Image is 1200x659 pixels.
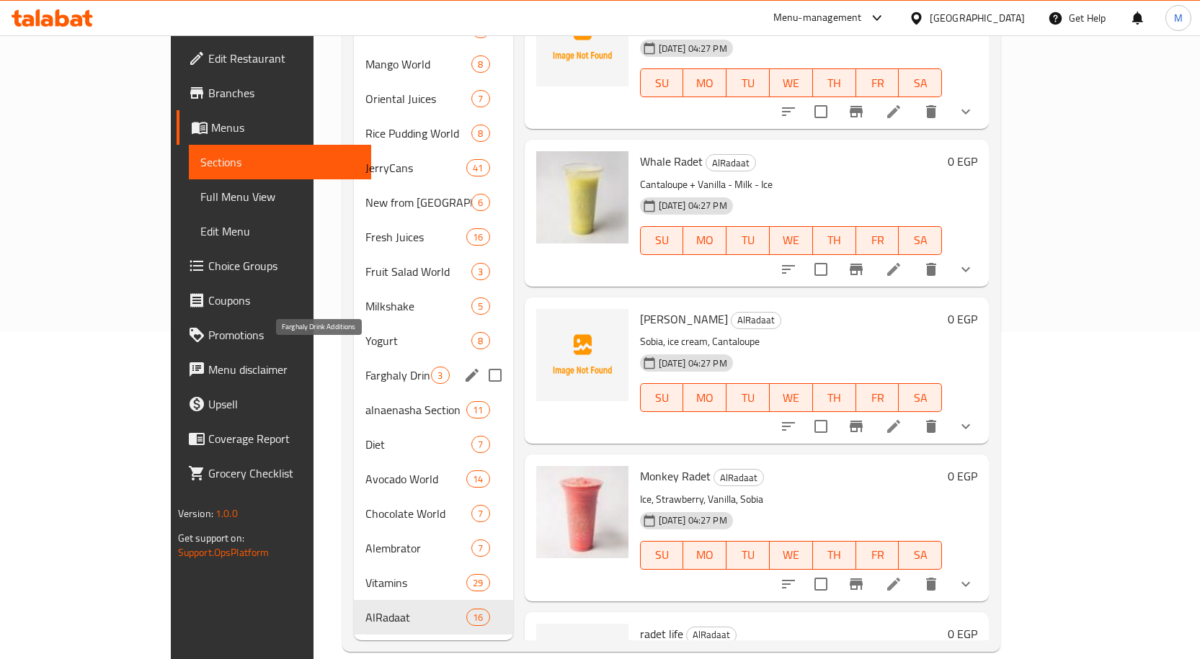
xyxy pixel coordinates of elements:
span: 3 [472,265,489,279]
button: SU [640,383,684,412]
span: AlRadaat [714,470,763,486]
p: Ice, Strawberry, Vanilla, Sobia [640,490,943,508]
div: items [466,609,489,626]
span: Vitamins [365,574,466,591]
div: Vitamins29 [354,565,512,600]
span: SA [905,73,936,94]
span: WE [775,230,807,251]
span: [DATE] 04:27 PM [653,42,733,55]
span: Coupons [208,292,360,309]
span: MO [689,230,721,251]
div: items [471,55,489,73]
div: alnaenasha Section11 [354,393,512,427]
div: New from Farghali [365,194,471,211]
span: 8 [472,127,489,140]
span: Fruit Salad World [365,263,471,280]
span: New from [GEOGRAPHIC_DATA] [365,194,471,211]
span: 5 [472,300,489,313]
div: Oriental Juices [365,90,471,107]
span: Promotions [208,326,360,344]
button: FR [856,226,899,255]
span: MO [689,73,721,94]
button: TH [813,541,856,570]
div: AlRadaat [365,609,466,626]
span: Mango World [365,55,471,73]
span: WE [775,544,807,565]
span: M [1174,10,1183,26]
button: Branch-specific-item [839,409,874,444]
span: SA [905,230,936,251]
span: Menu disclaimer [208,361,360,378]
div: items [466,470,489,488]
span: TU [732,73,764,94]
span: Diet [365,436,471,453]
p: Sobia, ice cream, Cantaloupe [640,333,943,351]
div: AlRadaat16 [354,600,512,635]
span: WE [775,387,807,408]
span: Fresh Juices [365,228,466,246]
button: delete [914,409,948,444]
a: Choice Groups [177,248,371,283]
div: AlRadaat [686,627,737,644]
span: SU [646,73,678,94]
span: 8 [472,58,489,71]
span: 7 [472,507,489,521]
span: 14 [467,472,489,486]
button: SU [640,226,684,255]
span: [DATE] 04:27 PM [653,514,733,527]
button: TU [726,541,770,570]
h6: 0 EGP [948,151,977,171]
div: JerryCans [365,159,466,176]
span: Upsell [208,395,360,413]
div: Mango World8 [354,47,512,81]
svg: Show Choices [957,418,974,435]
button: MO [683,541,726,570]
span: 8 [472,334,489,348]
span: FR [862,73,894,94]
button: show more [948,94,983,129]
div: Farghaly Drink Additions3edit [354,358,512,393]
div: alnaenasha Section [365,401,466,418]
button: Branch-specific-item [839,567,874,601]
div: Alembrator7 [354,531,512,565]
span: TH [819,230,850,251]
span: Select to update [806,569,836,599]
a: Promotions [177,318,371,352]
a: Edit Restaurant [177,41,371,76]
span: Coverage Report [208,430,360,447]
div: AlRadaat [706,154,756,171]
button: sort-choices [771,252,806,287]
button: SA [899,383,942,412]
button: delete [914,567,948,601]
span: TU [732,544,764,565]
div: Yogurt [365,332,471,349]
button: TH [813,226,856,255]
div: items [471,436,489,453]
button: sort-choices [771,409,806,444]
button: SU [640,68,684,97]
div: Chocolate World [365,505,471,522]
div: [GEOGRAPHIC_DATA] [930,10,1025,26]
button: SA [899,226,942,255]
span: Menus [211,119,360,136]
button: FR [856,383,899,412]
a: Coupons [177,283,371,318]
button: edit [461,364,483,386]
a: Edit menu item [885,261,902,278]
div: Avocado World14 [354,462,512,496]
span: Edit Restaurant [208,50,360,67]
span: Rice Pudding World [365,125,471,142]
span: FR [862,387,894,408]
button: show more [948,252,983,287]
div: items [431,367,449,384]
span: Farghaly Drink Additions [365,367,431,384]
span: Whale Radet [640,151,703,172]
span: 16 [467,230,489,244]
span: 7 [472,92,489,106]
svg: Show Choices [957,575,974,593]
span: MO [689,387,721,408]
